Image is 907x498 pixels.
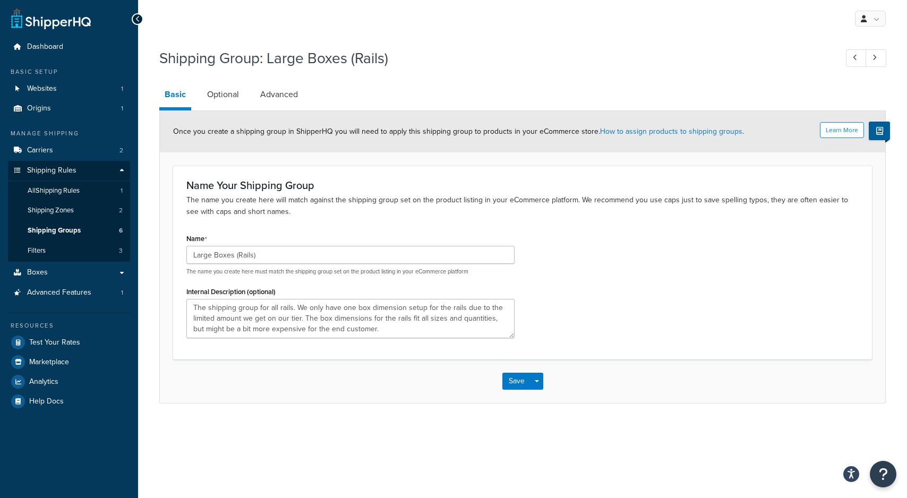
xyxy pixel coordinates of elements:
[8,129,130,138] div: Manage Shipping
[28,186,80,195] span: All Shipping Rules
[870,461,896,487] button: Open Resource Center
[8,372,130,391] a: Analytics
[8,392,130,411] a: Help Docs
[27,166,76,175] span: Shipping Rules
[28,226,81,235] span: Shipping Groups
[8,181,130,201] a: AllShipping Rules1
[8,99,130,118] a: Origins1
[8,201,130,220] li: Shipping Zones
[8,79,130,99] li: Websites
[8,161,130,262] li: Shipping Rules
[8,141,130,160] li: Carriers
[173,126,744,137] span: Once you create a shipping group in ShipperHQ you will need to apply this shipping group to produ...
[8,141,130,160] a: Carriers2
[8,161,130,181] a: Shipping Rules
[8,241,130,261] a: Filters3
[255,82,303,107] a: Advanced
[29,377,58,387] span: Analytics
[119,226,123,235] span: 6
[8,37,130,57] a: Dashboard
[8,333,130,352] a: Test Your Rates
[27,84,57,93] span: Websites
[8,321,130,330] div: Resources
[8,201,130,220] a: Shipping Zones2
[846,49,867,67] a: Previous Record
[8,221,130,241] a: Shipping Groups6
[29,338,80,347] span: Test Your Rates
[8,79,130,99] a: Websites1
[186,194,859,218] p: The name you create here will match against the shipping group set on the product listing in your...
[502,373,531,390] button: Save
[186,179,859,191] h3: Name Your Shipping Group
[8,221,130,241] li: Shipping Groups
[186,288,276,296] label: Internal Description (optional)
[27,146,53,155] span: Carriers
[27,104,51,113] span: Origins
[186,235,207,243] label: Name
[27,288,91,297] span: Advanced Features
[121,288,123,297] span: 1
[820,122,864,138] button: Learn More
[28,206,74,215] span: Shipping Zones
[8,283,130,303] a: Advanced Features1
[29,358,69,367] span: Marketplace
[121,186,123,195] span: 1
[8,263,130,282] a: Boxes
[8,67,130,76] div: Basic Setup
[29,397,64,406] span: Help Docs
[119,146,123,155] span: 2
[8,99,130,118] li: Origins
[28,246,46,255] span: Filters
[27,42,63,51] span: Dashboard
[186,299,515,338] textarea: The shipping group for all rails. We only have one box dimension setup for the rails due to the l...
[600,126,742,137] a: How to assign products to shipping groups
[121,84,123,93] span: 1
[8,241,130,261] li: Filters
[27,268,48,277] span: Boxes
[866,49,886,67] a: Next Record
[121,104,123,113] span: 1
[186,268,515,276] p: The name you create here must match the shipping group set on the product listing in your eCommer...
[202,82,244,107] a: Optional
[8,353,130,372] a: Marketplace
[159,82,191,110] a: Basic
[869,122,890,140] button: Show Help Docs
[119,206,123,215] span: 2
[159,48,826,68] h1: Shipping Group: Large Boxes (Rails)
[8,283,130,303] li: Advanced Features
[119,246,123,255] span: 3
